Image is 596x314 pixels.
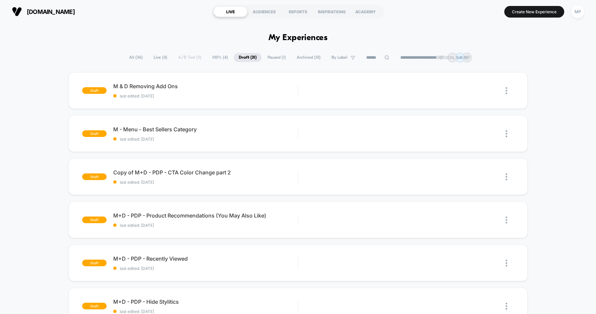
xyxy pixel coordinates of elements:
div: INSPIRATIONS [315,6,349,17]
img: close [506,217,507,223]
span: last edited: [DATE] [113,223,298,228]
span: Paused ( 1 ) [263,53,291,62]
span: M+D - PDP - Product Recommendations (You May Also Like) [113,212,298,219]
button: MP [569,5,586,19]
div: AUDIENCES [247,6,281,17]
span: [DOMAIN_NAME] [27,8,75,15]
img: close [506,87,507,94]
span: Draft ( 31 ) [234,53,262,62]
span: last edited: [DATE] [113,266,298,271]
span: Live ( 4 ) [149,53,172,62]
span: draft [82,173,107,180]
span: M+D - PDP - Recently Viewed [113,255,298,262]
span: last edited: [DATE] [113,94,298,98]
span: draft [82,260,107,266]
span: All ( 36 ) [124,53,148,62]
div: MP [571,5,584,18]
img: close [506,303,507,310]
span: last edited: [DATE] [113,180,298,185]
div: ACADEMY [349,6,382,17]
span: M+D - PDP - Hide Stylitics [113,298,298,305]
span: draft [82,217,107,223]
h1: My Experiences [269,33,328,43]
span: last edited: [DATE] [113,137,298,142]
span: draft [82,130,107,137]
img: close [506,173,507,180]
span: Copy of M+D - PDP - CTA Color Change part 2 [113,169,298,176]
span: M - Menu - Best Sellers Category [113,126,298,133]
button: [DOMAIN_NAME] [10,6,77,17]
div: REPORTS [281,6,315,17]
span: M & D Removing Add Ons [113,83,298,90]
span: draft [82,303,107,309]
span: 100% ( 4 ) [207,53,233,62]
p: [PERSON_NAME] [436,55,469,60]
span: last edited: [DATE] [113,309,298,314]
img: close [506,130,507,137]
img: close [506,260,507,267]
span: Archived ( 10 ) [292,53,325,62]
span: draft [82,87,107,94]
img: Visually logo [12,7,22,17]
button: Create New Experience [504,6,564,18]
span: By Label [331,55,347,60]
div: LIVE [214,6,247,17]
